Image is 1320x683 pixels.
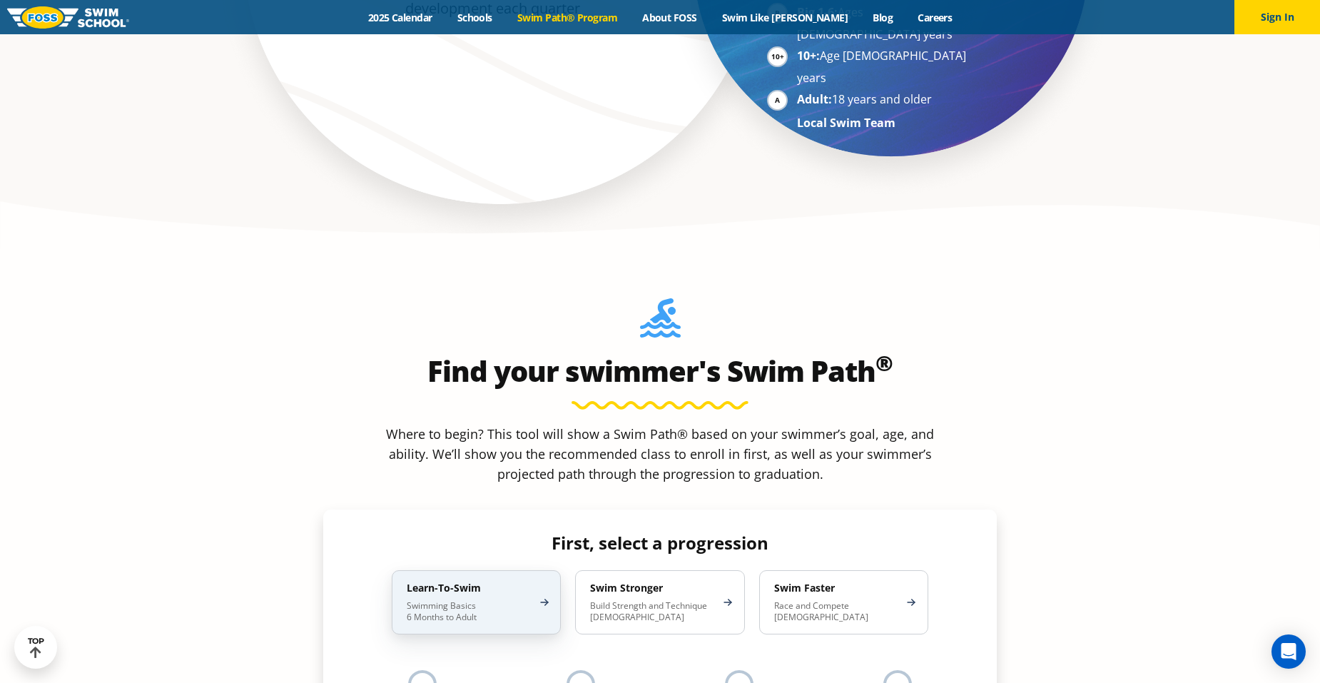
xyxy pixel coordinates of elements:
[323,354,997,388] h2: Find your swimmer's Swim Path
[380,533,939,553] h4: First, select a progression
[590,582,715,595] h4: Swim Stronger
[630,11,710,24] a: About FOSS
[407,582,532,595] h4: Learn-To-Swim
[905,11,965,24] a: Careers
[7,6,129,29] img: FOSS Swim School Logo
[709,11,860,24] a: Swim Like [PERSON_NAME]
[504,11,629,24] a: Swim Path® Program
[407,600,532,623] p: Swimming Basics 6 Months to Adult
[860,11,905,24] a: Blog
[774,600,899,623] p: Race and Compete [DEMOGRAPHIC_DATA]
[380,424,940,484] p: Where to begin? This tool will show a Swim Path® based on your swimmer’s goal, age, and ability. ...
[797,46,972,88] li: Age [DEMOGRAPHIC_DATA] years
[797,115,895,131] strong: Local Swim Team
[875,348,893,378] sup: ®
[797,89,972,111] li: 18 years and older
[28,637,44,659] div: TOP
[774,582,899,595] h4: Swim Faster
[590,600,715,623] p: Build Strength and Technique [DEMOGRAPHIC_DATA]
[445,11,504,24] a: Schools
[1271,634,1306,669] div: Open Intercom Messenger
[797,91,832,107] strong: Adult:
[355,11,445,24] a: 2025 Calendar
[797,48,820,64] strong: 10+:
[640,298,681,347] img: Foss-Location-Swimming-Pool-Person.svg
